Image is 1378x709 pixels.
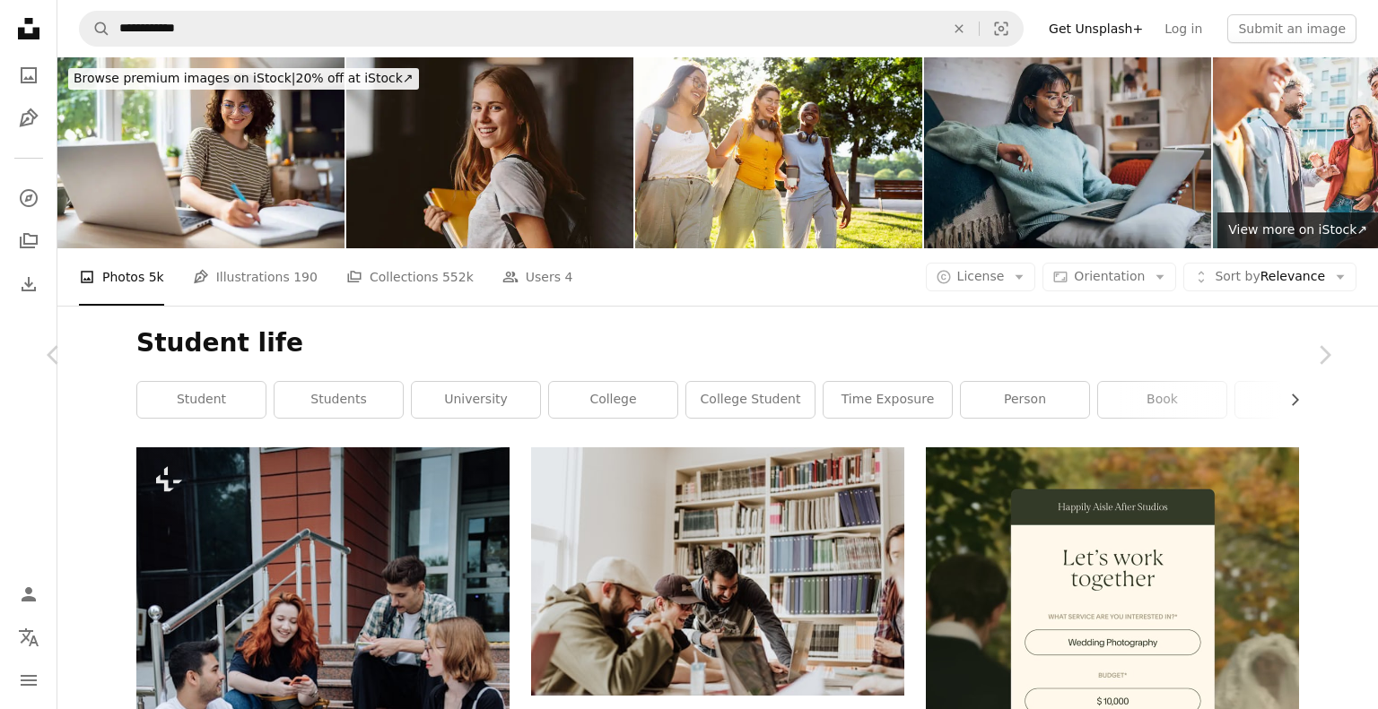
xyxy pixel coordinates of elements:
[1038,14,1154,43] a: Get Unsplash+
[412,382,540,418] a: university
[926,263,1036,291] button: License
[1235,382,1364,418] a: school
[346,248,474,306] a: Collections 552k
[1215,269,1260,283] span: Sort by
[11,223,47,259] a: Collections
[980,12,1023,46] button: Visual search
[1154,14,1213,43] a: Log in
[1227,14,1356,43] button: Submit an image
[502,248,573,306] a: Users 4
[564,267,572,287] span: 4
[1183,263,1356,291] button: Sort byRelevance
[531,447,904,696] img: three men laughing while looking in the laptop inside room
[80,12,110,46] button: Search Unsplash
[57,57,344,248] img: Young woman, a university student, studying online.
[924,57,1211,248] img: Woman relaxing with laptop in modern home
[137,382,266,418] a: student
[74,71,295,85] span: Browse premium images on iStock |
[1074,269,1145,283] span: Orientation
[275,382,403,418] a: students
[961,382,1089,418] a: person
[79,11,1024,47] form: Find visuals sitewide
[824,382,952,418] a: time exposure
[11,180,47,216] a: Explore
[11,576,47,612] a: Log in / Sign up
[531,563,904,579] a: three men laughing while looking in the laptop inside room
[1217,212,1378,248] a: View more on iStock↗
[442,267,474,287] span: 552k
[11,266,47,302] a: Download History
[686,382,815,418] a: college student
[346,57,633,248] img: Student going for the lecture
[635,57,922,248] img: Modern multiracial female University students walking through the campus park
[57,57,430,100] a: Browse premium images on iStock|20% off at iStock↗
[939,12,979,46] button: Clear
[1098,382,1226,418] a: book
[1042,263,1176,291] button: Orientation
[68,68,419,90] div: 20% off at iStock ↗
[11,100,47,136] a: Illustrations
[136,327,1299,359] h1: Student life
[1270,269,1378,441] a: Next
[11,662,47,698] button: Menu
[1215,268,1325,286] span: Relevance
[11,619,47,655] button: Language
[193,248,318,306] a: Illustrations 190
[11,57,47,93] a: Photos
[1228,222,1367,237] span: View more on iStock ↗
[293,267,318,287] span: 190
[549,382,677,418] a: college
[957,269,1005,283] span: License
